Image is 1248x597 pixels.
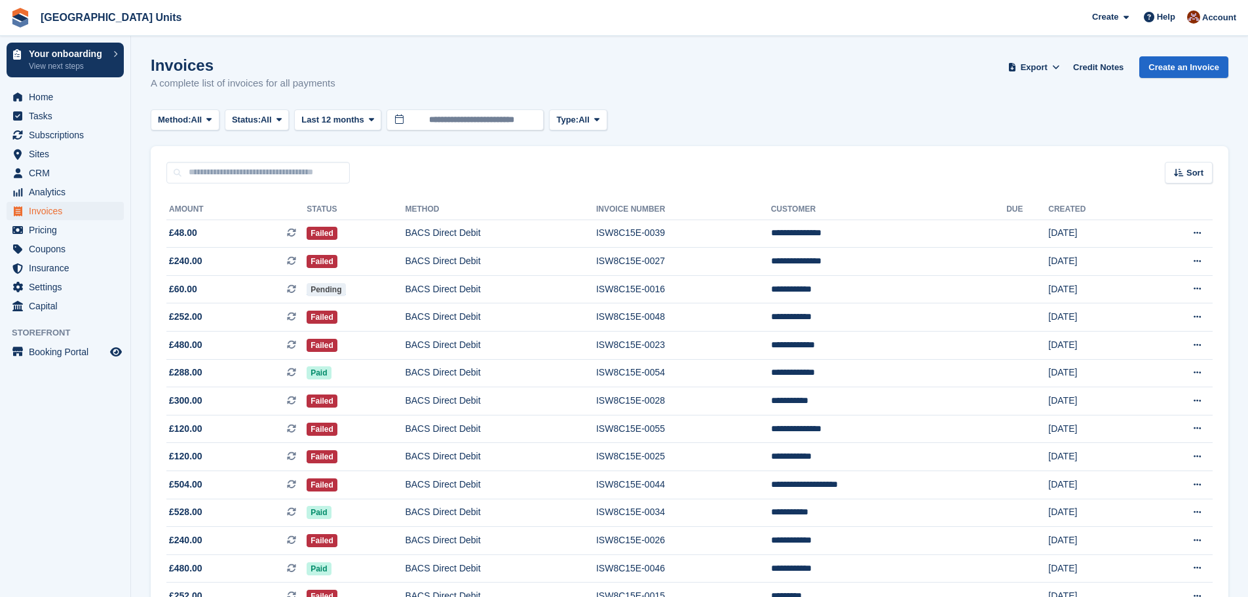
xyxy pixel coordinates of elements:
span: Storefront [12,326,130,339]
th: Amount [166,199,307,220]
a: menu [7,240,124,258]
td: [DATE] [1048,443,1143,471]
td: ISW8C15E-0039 [596,220,771,248]
span: Home [29,88,107,106]
th: Status [307,199,405,220]
a: [GEOGRAPHIC_DATA] Units [35,7,187,28]
td: [DATE] [1048,220,1143,248]
td: [DATE] [1048,387,1143,415]
a: menu [7,107,124,125]
a: menu [7,126,124,144]
span: All [261,113,272,126]
td: [DATE] [1048,303,1143,332]
td: BACS Direct Debit [405,275,596,303]
button: Type: All [549,109,607,131]
th: Invoice Number [596,199,771,220]
a: menu [7,145,124,163]
a: Credit Notes [1068,56,1129,78]
td: BACS Direct Debit [405,220,596,248]
span: Subscriptions [29,126,107,144]
td: ISW8C15E-0054 [596,359,771,387]
button: Method: All [151,109,219,131]
td: BACS Direct Debit [405,499,596,527]
td: BACS Direct Debit [405,527,596,555]
span: £300.00 [169,394,202,408]
span: £60.00 [169,282,197,296]
h1: Invoices [151,56,335,74]
td: BACS Direct Debit [405,443,596,471]
p: Your onboarding [29,49,107,58]
td: BACS Direct Debit [405,554,596,583]
span: Failed [307,227,337,240]
a: menu [7,297,124,315]
span: Failed [307,534,337,547]
td: ISW8C15E-0026 [596,527,771,555]
a: menu [7,88,124,106]
p: View next steps [29,60,107,72]
span: Sort [1186,166,1203,180]
span: Failed [307,423,337,436]
span: £120.00 [169,450,202,463]
span: Failed [307,450,337,463]
span: All [191,113,202,126]
td: BACS Direct Debit [405,332,596,360]
span: £480.00 [169,338,202,352]
a: Preview store [108,344,124,360]
p: A complete list of invoices for all payments [151,76,335,91]
td: [DATE] [1048,471,1143,499]
span: Account [1202,11,1236,24]
span: £240.00 [169,254,202,268]
td: ISW8C15E-0046 [596,554,771,583]
span: Pending [307,283,345,296]
a: menu [7,221,124,239]
span: £48.00 [169,226,197,240]
button: Last 12 months [294,109,381,131]
span: £240.00 [169,533,202,547]
td: [DATE] [1048,554,1143,583]
td: ISW8C15E-0028 [596,387,771,415]
span: Invoices [29,202,107,220]
span: Paid [307,506,331,519]
span: Status: [232,113,261,126]
span: Export [1021,61,1048,74]
span: Failed [307,339,337,352]
span: £288.00 [169,366,202,379]
td: [DATE] [1048,415,1143,443]
td: [DATE] [1048,275,1143,303]
span: Help [1157,10,1175,24]
td: ISW8C15E-0044 [596,471,771,499]
span: Method: [158,113,191,126]
td: ISW8C15E-0023 [596,332,771,360]
td: BACS Direct Debit [405,471,596,499]
span: Type: [556,113,578,126]
span: All [578,113,590,126]
span: £120.00 [169,422,202,436]
span: £528.00 [169,505,202,519]
a: menu [7,164,124,182]
span: Booking Portal [29,343,107,361]
a: menu [7,183,124,201]
td: [DATE] [1048,527,1143,555]
th: Method [405,199,596,220]
span: CRM [29,164,107,182]
th: Created [1048,199,1143,220]
span: Pricing [29,221,107,239]
td: BACS Direct Debit [405,303,596,332]
span: Failed [307,478,337,491]
td: BACS Direct Debit [405,415,596,443]
button: Export [1005,56,1063,78]
td: ISW8C15E-0048 [596,303,771,332]
span: Failed [307,311,337,324]
td: [DATE] [1048,248,1143,276]
a: menu [7,259,124,277]
span: Paid [307,366,331,379]
button: Status: All [225,109,289,131]
span: Insurance [29,259,107,277]
span: Capital [29,297,107,315]
td: ISW8C15E-0055 [596,415,771,443]
span: Tasks [29,107,107,125]
span: Last 12 months [301,113,364,126]
img: Laura Clinnick [1187,10,1200,24]
a: Create an Invoice [1139,56,1228,78]
td: BACS Direct Debit [405,359,596,387]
